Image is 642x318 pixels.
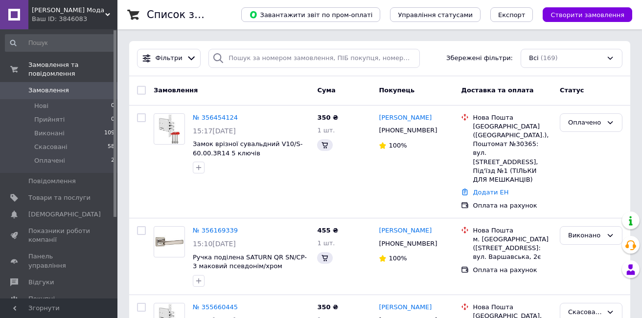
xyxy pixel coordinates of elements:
span: 0 [111,115,115,124]
span: 0 [111,102,115,110]
span: Замкова Мода [32,6,105,15]
span: (169) [541,54,558,62]
span: Замовлення [154,86,198,94]
a: Фото товару [154,226,185,257]
div: Оплачено [568,118,602,128]
div: Оплата на рахунок [473,266,552,275]
button: Створити замовлення [543,7,632,22]
span: Повідомлення [28,177,76,186]
div: Виконано [568,231,602,241]
span: Покупець [379,86,414,94]
span: 15:10[DATE] [193,240,236,248]
span: Управління статусами [398,11,473,19]
div: Скасовано [568,307,602,318]
span: Створити замовлення [550,11,624,19]
span: 58 [108,143,115,151]
div: Нова Пошта [473,303,552,312]
span: Показники роботи компанії [28,227,91,244]
span: Нові [34,102,48,110]
span: Покупці [28,295,55,303]
div: Нова Пошта [473,226,552,235]
span: Замовлення та повідомлення [28,61,117,78]
span: 350 ₴ [317,303,338,311]
a: [PERSON_NAME] [379,113,432,123]
div: [GEOGRAPHIC_DATA] ([GEOGRAPHIC_DATA].), Поштомат №30365: вул. [STREET_ADDRESS], Під'їзд №1 (ТІЛЬК... [473,122,552,184]
span: Виконані [34,129,65,138]
div: Ваш ID: 3846083 [32,15,117,23]
span: 100% [389,142,407,149]
div: м. [GEOGRAPHIC_DATA] ([STREET_ADDRESS]: вул. Варшавська, 2є [473,235,552,262]
span: Статус [560,86,584,94]
button: Управління статусами [390,7,481,22]
a: Ручка поділена SATURN QR SN/CP-3 маковий псевдонім/хром [193,254,307,270]
span: Збережені фільтри: [446,54,513,63]
span: Фільтри [156,54,183,63]
span: Панель управління [28,252,91,270]
div: [PHONE_NUMBER] [377,237,439,250]
span: Доставка та оплата [461,86,533,94]
a: № 356169339 [193,227,238,234]
a: Створити замовлення [533,11,632,18]
span: Cума [317,86,335,94]
span: Оплачені [34,156,65,165]
span: 1 шт. [317,239,335,247]
input: Пошук [5,34,115,52]
h1: Список замовлень [147,9,246,21]
span: Експорт [498,11,526,19]
a: Замок врізної сувальдний V10/S-60.00.3R14 5 ключів [193,140,302,157]
span: 15:17[DATE] [193,127,236,135]
div: Нова Пошта [473,113,552,122]
span: Товари та послуги [28,193,91,202]
span: Замовлення [28,86,69,95]
span: 1 шт. [317,127,335,134]
span: 100% [389,254,407,262]
span: Всі [529,54,539,63]
a: № 355660445 [193,303,238,311]
a: Фото товару [154,113,185,145]
img: Фото товару [159,114,180,144]
span: [DEMOGRAPHIC_DATA] [28,210,101,219]
span: 2 [111,156,115,165]
span: 455 ₴ [317,227,338,234]
span: Скасовані [34,143,68,151]
input: Пошук за номером замовлення, ПІБ покупця, номером телефону, Email, номером накладної [208,49,420,68]
a: Додати ЕН [473,189,508,196]
span: 109 [104,129,115,138]
button: Експорт [490,7,533,22]
span: Прийняті [34,115,65,124]
div: [PHONE_NUMBER] [377,124,439,137]
a: № 356454124 [193,114,238,121]
a: [PERSON_NAME] [379,303,432,312]
span: 350 ₴ [317,114,338,121]
div: Оплата на рахунок [473,201,552,210]
img: Фото товару [154,235,184,249]
a: [PERSON_NAME] [379,226,432,235]
button: Завантажити звіт по пром-оплаті [241,7,380,22]
span: Відгуки [28,278,54,287]
span: Завантажити звіт по пром-оплаті [249,10,372,19]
